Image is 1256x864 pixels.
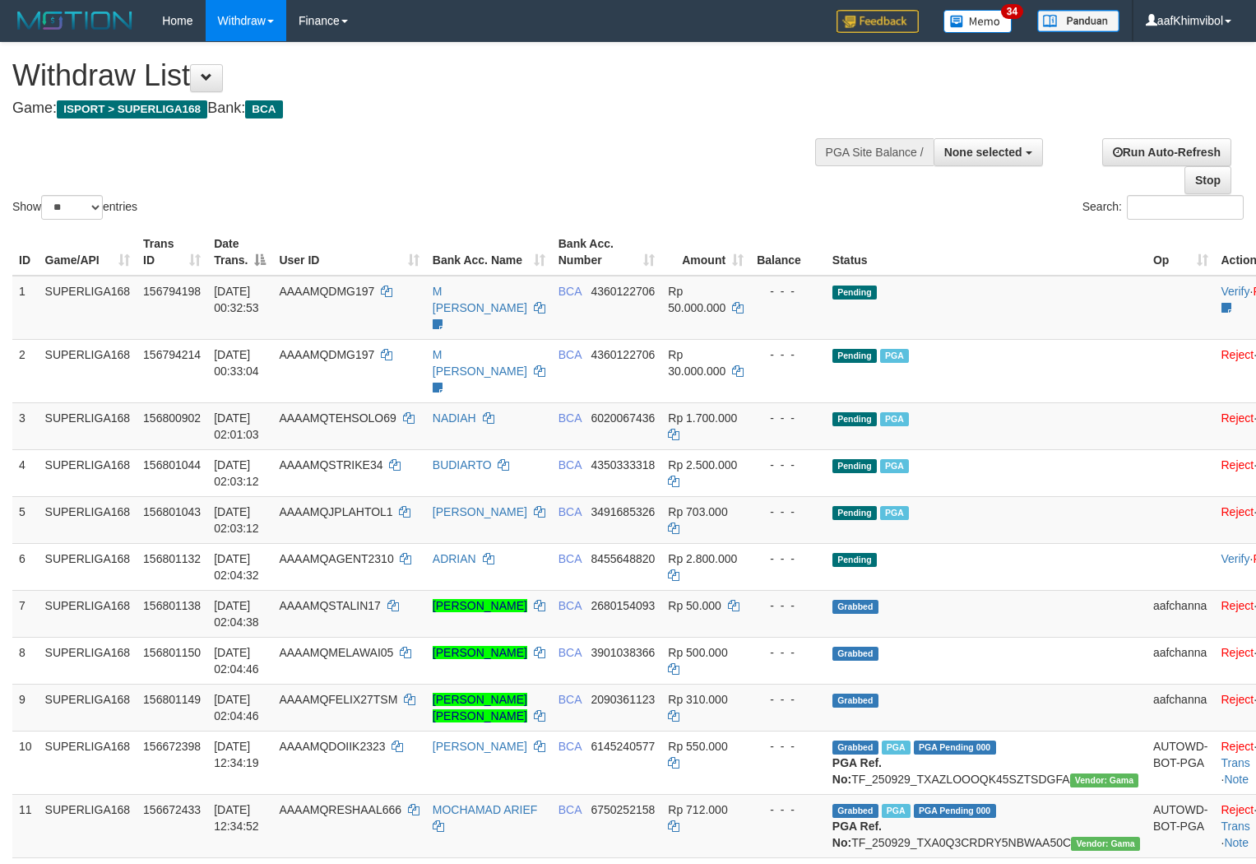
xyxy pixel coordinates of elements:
[433,458,492,471] a: BUDIARTO
[214,693,259,722] span: [DATE] 02:04:46
[12,496,39,543] td: 5
[433,411,476,425] a: NADIAH
[832,741,878,755] span: Grabbed
[12,229,39,276] th: ID
[143,552,201,565] span: 156801132
[39,794,137,857] td: SUPERLIGA168
[1147,731,1215,794] td: AUTOWD-BOT-PGA
[279,411,396,425] span: AAAAMQTEHSOLO69
[433,285,527,314] a: M [PERSON_NAME]
[143,458,201,471] span: 156801044
[12,794,39,857] td: 11
[1224,773,1249,786] a: Note
[39,402,137,449] td: SUPERLIGA168
[433,348,527,378] a: M [PERSON_NAME]
[12,402,39,449] td: 3
[668,458,737,471] span: Rp 2.500.000
[1184,166,1231,194] a: Stop
[214,348,259,378] span: [DATE] 00:33:04
[272,229,425,276] th: User ID: activate to sort column ascending
[882,804,911,818] span: Marked by aafsoycanthlai
[668,411,737,425] span: Rp 1.700.000
[668,740,727,753] span: Rp 550.000
[832,804,878,818] span: Grabbed
[1221,285,1250,298] a: Verify
[1147,684,1215,731] td: aafchanna
[143,803,201,816] span: 156672433
[1221,411,1254,425] a: Reject
[426,229,552,276] th: Bank Acc. Name: activate to sort column ascending
[880,506,909,520] span: Marked by aafnonsreyleab
[832,349,877,363] span: Pending
[143,505,201,518] span: 156801043
[757,504,819,520] div: - - -
[1147,590,1215,637] td: aafchanna
[1001,4,1023,19] span: 34
[832,647,878,661] span: Grabbed
[279,740,385,753] span: AAAAMQDOIIK2323
[757,410,819,426] div: - - -
[433,740,527,753] a: [PERSON_NAME]
[214,646,259,676] span: [DATE] 02:04:46
[591,599,655,612] span: Copy 2680154093 to clipboard
[757,283,819,300] div: - - -
[279,646,393,659] span: AAAAMQMELAWAI05
[757,644,819,661] div: - - -
[12,543,39,590] td: 6
[944,146,1022,159] span: None selected
[207,229,272,276] th: Date Trans.: activate to sort column descending
[832,756,882,786] b: PGA Ref. No:
[1224,836,1249,849] a: Note
[1221,803,1254,816] a: Reject
[214,803,259,833] span: [DATE] 12:34:52
[668,348,725,378] span: Rp 30.000.000
[591,693,655,706] span: Copy 2090361123 to clipboard
[433,803,538,816] a: MOCHAMAD ARIEF
[57,100,207,118] span: ISPORT > SUPERLIGA168
[880,349,909,363] span: Marked by aafmalik
[591,458,655,471] span: Copy 4350333318 to clipboard
[214,740,259,769] span: [DATE] 12:34:19
[750,229,826,276] th: Balance
[433,552,476,565] a: ADRIAN
[757,346,819,363] div: - - -
[668,285,725,314] span: Rp 50.000.000
[12,590,39,637] td: 7
[757,738,819,755] div: - - -
[832,820,882,849] b: PGA Ref. No:
[39,339,137,402] td: SUPERLIGA168
[832,506,877,520] span: Pending
[143,693,201,706] span: 156801149
[12,8,137,33] img: MOTION_logo.png
[558,599,582,612] span: BCA
[757,457,819,473] div: - - -
[39,684,137,731] td: SUPERLIGA168
[214,599,259,629] span: [DATE] 02:04:38
[661,229,750,276] th: Amount: activate to sort column ascending
[826,229,1147,276] th: Status
[757,801,819,818] div: - - -
[12,195,137,220] label: Show entries
[39,637,137,684] td: SUPERLIGA168
[1221,458,1254,471] a: Reject
[1221,693,1254,706] a: Reject
[591,646,655,659] span: Copy 3901038366 to clipboard
[591,505,655,518] span: Copy 3491685326 to clipboard
[143,411,201,425] span: 156800902
[12,637,39,684] td: 8
[143,646,201,659] span: 156801150
[832,600,878,614] span: Grabbed
[12,684,39,731] td: 9
[880,459,909,473] span: Marked by aafnonsreyleab
[214,458,259,488] span: [DATE] 02:03:12
[882,741,911,755] span: Marked by aafsoycanthlai
[1127,195,1244,220] input: Search:
[558,646,582,659] span: BCA
[832,459,877,473] span: Pending
[143,599,201,612] span: 156801138
[214,411,259,441] span: [DATE] 02:01:03
[245,100,282,118] span: BCA
[214,505,259,535] span: [DATE] 02:03:12
[914,804,996,818] span: PGA Pending
[1082,195,1244,220] label: Search:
